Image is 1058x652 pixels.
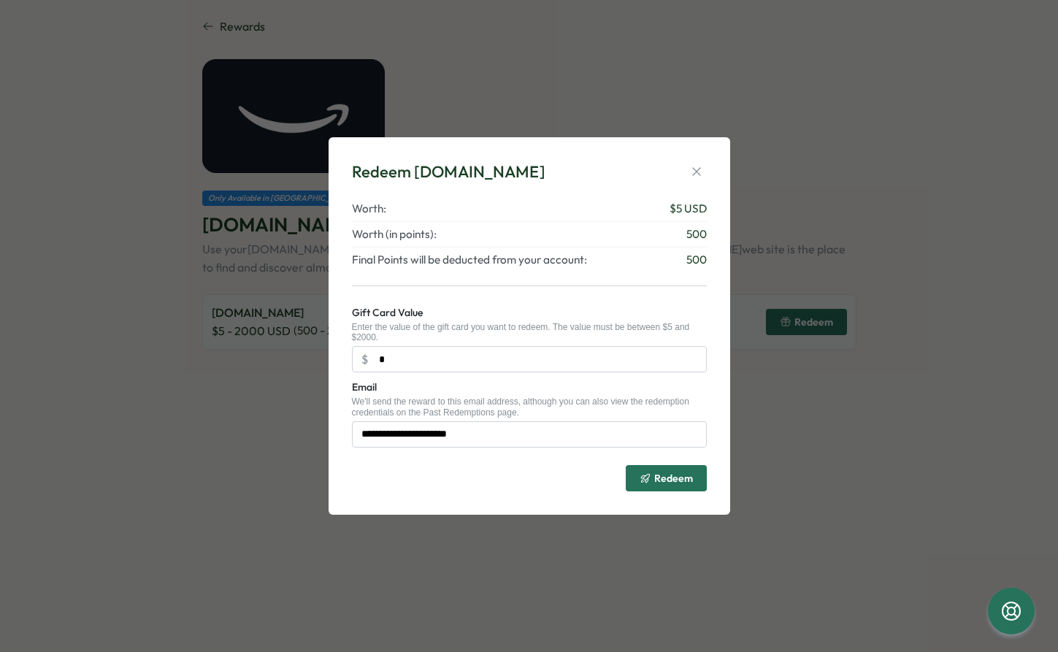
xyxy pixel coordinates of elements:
[352,380,377,396] label: Email
[352,161,545,183] div: Redeem [DOMAIN_NAME]
[352,322,707,343] div: Enter the value of the gift card you want to redeem. The value must be between $5 and $2000.
[626,465,707,491] button: Redeem
[670,201,707,217] span: $ 5 USD
[352,396,707,418] div: We'll send the reward to this email address, although you can also view the redemption credential...
[686,252,707,268] span: 500
[686,226,707,242] span: 500
[352,226,437,242] span: Worth (in points):
[352,201,386,217] span: Worth:
[654,473,693,483] span: Redeem
[352,252,587,268] span: Final Points will be deducted from your account:
[352,305,423,321] label: Gift Card Value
